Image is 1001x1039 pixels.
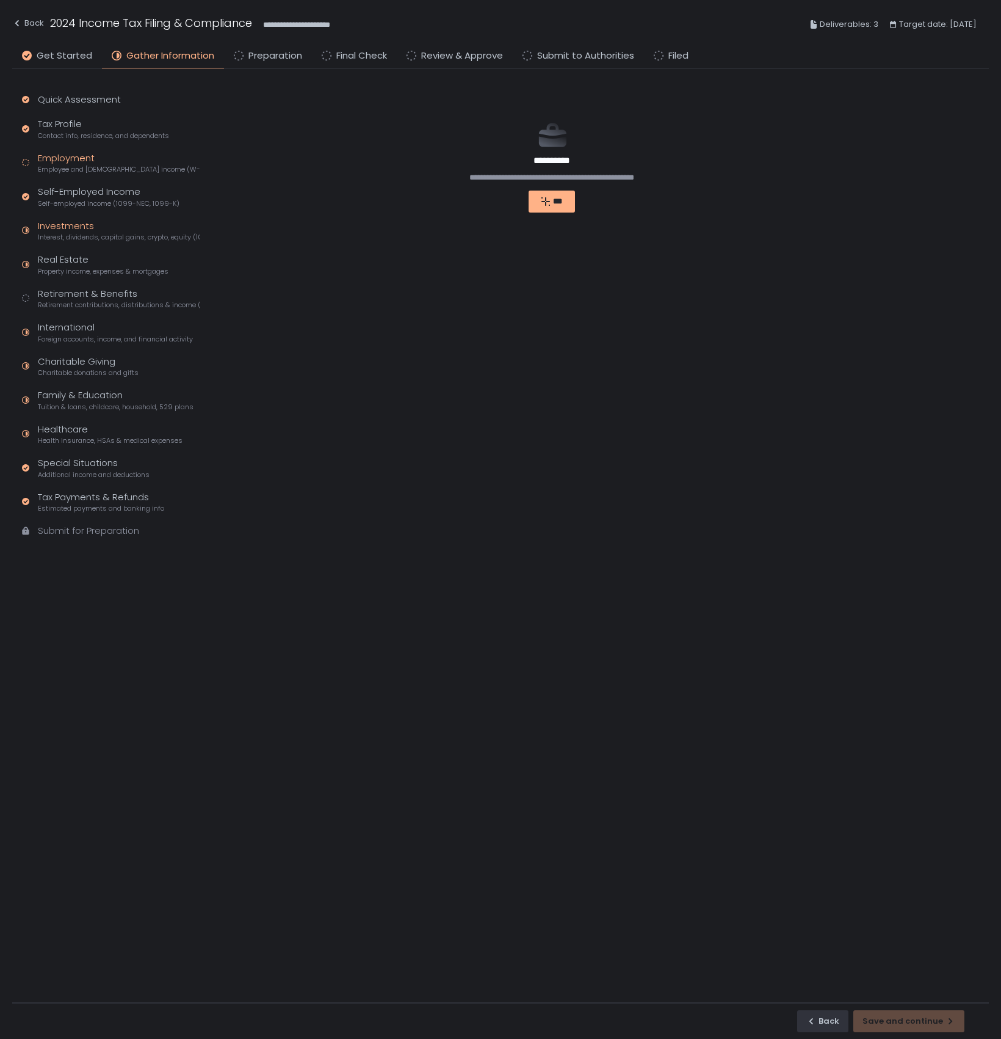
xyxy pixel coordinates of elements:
span: Gather Information [126,49,214,63]
span: Submit to Authorities [537,49,634,63]
span: Contact info, residence, and dependents [38,131,169,140]
span: Filed [668,49,688,63]
span: Get Started [37,49,92,63]
button: Back [797,1010,848,1032]
div: Special Situations [38,456,150,479]
span: Tuition & loans, childcare, household, 529 plans [38,403,193,412]
span: Charitable donations and gifts [38,368,139,377]
h1: 2024 Income Tax Filing & Compliance [50,15,252,31]
div: Family & Education [38,388,193,412]
span: Interest, dividends, capital gains, crypto, equity (1099s, K-1s) [38,233,200,242]
div: Healthcare [38,423,182,446]
div: Charitable Giving [38,355,139,378]
span: Estimated payments and banking info [38,504,164,513]
span: Retirement contributions, distributions & income (1099-R, 5498) [38,301,200,310]
span: Employee and [DEMOGRAPHIC_DATA] income (W-2s) [38,165,200,174]
span: Review & Approve [421,49,503,63]
span: Target date: [DATE] [899,17,977,32]
div: Self-Employed Income [38,185,179,208]
div: Quick Assessment [38,93,121,107]
div: Submit for Preparation [38,524,139,538]
span: Deliverables: 3 [820,17,878,32]
div: Tax Profile [38,117,169,140]
span: Foreign accounts, income, and financial activity [38,335,193,344]
div: Retirement & Benefits [38,287,200,310]
div: Investments [38,219,200,242]
div: Back [806,1016,839,1027]
button: Back [12,15,44,35]
div: Employment [38,151,200,175]
span: Final Check [336,49,387,63]
span: Property income, expenses & mortgages [38,267,168,276]
span: Additional income and deductions [38,470,150,479]
span: Preparation [248,49,302,63]
div: International [38,321,193,344]
div: Back [12,16,44,31]
div: Tax Payments & Refunds [38,490,164,514]
div: Real Estate [38,253,168,276]
span: Self-employed income (1099-NEC, 1099-K) [38,199,179,208]
span: Health insurance, HSAs & medical expenses [38,436,182,445]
